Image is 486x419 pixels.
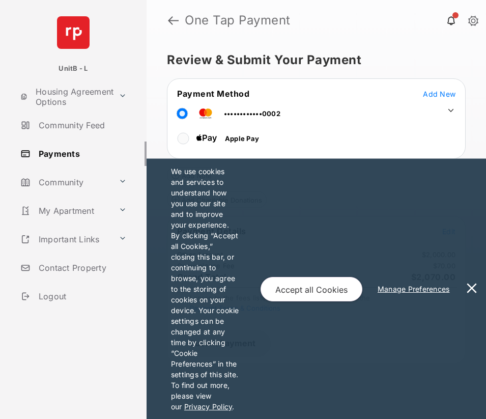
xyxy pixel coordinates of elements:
a: Community [16,170,115,194]
u: Privacy Policy [184,402,232,411]
span: Add New [423,90,455,98]
p: UnitB - L [59,64,88,74]
h5: Review & Submit Your Payment [167,54,458,66]
img: svg+xml;base64,PHN2ZyB4bWxucz0iaHR0cDovL3d3dy53My5vcmcvMjAwMC9zdmciIHdpZHRoPSI2NCIgaGVpZ2h0PSI2NC... [57,16,90,49]
span: ••••••••••••0002 [224,109,280,118]
a: Payments [16,142,147,166]
a: My Apartment [16,199,115,223]
u: Manage Preferences [378,285,454,293]
button: Accept all Cookies [261,277,362,301]
span: Payment Method [177,89,249,99]
p: We use cookies and services to understand how you use our site and to improve your experience. By... [171,166,239,412]
button: Add New [423,89,455,99]
a: Contact Property [16,256,147,280]
a: Logout [16,284,147,309]
a: Community Feed [16,113,147,137]
a: Important Links [16,227,115,252]
strong: One Tap Payment [185,14,470,26]
a: Housing Agreement Options [16,85,115,109]
span: Apple Pay [225,134,259,143]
